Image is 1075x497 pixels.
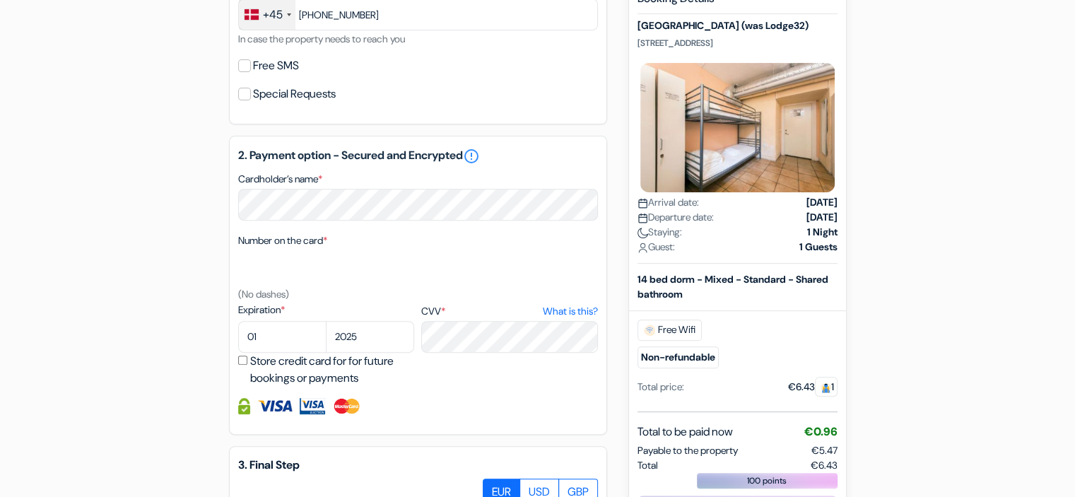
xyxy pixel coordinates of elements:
div: +45 [263,6,283,23]
span: Arrival date: [638,195,699,210]
span: Total to be paid now [638,423,733,440]
h5: 3. Final Step [238,458,598,472]
label: Store credit card for for future bookings or payments [250,353,418,387]
img: free_wifi.svg [644,324,655,336]
span: €6.43 [811,458,838,473]
span: Departure date: [638,210,714,225]
small: Non-refundable [638,346,719,368]
a: What is this? [542,304,597,319]
img: Credit card information fully secured and encrypted [238,398,250,414]
label: Special Requests [253,84,336,104]
img: Visa [257,398,293,414]
span: 100 points [747,474,787,487]
span: €0.96 [804,424,838,439]
strong: 1 Guests [799,240,838,255]
div: €6.43 [788,380,838,394]
span: 1 [815,377,838,397]
b: 14 bed dorm - Mixed - Standard - Shared bathroom [638,273,828,300]
img: guest.svg [821,382,831,393]
small: (No dashes) [238,288,289,300]
strong: [DATE] [806,210,838,225]
span: Free Wifi [638,320,702,341]
img: Visa Electron [300,398,325,414]
strong: [DATE] [806,195,838,210]
img: calendar.svg [638,213,648,223]
img: moon.svg [638,228,648,238]
label: Expiration [238,303,414,317]
h5: [GEOGRAPHIC_DATA] (was Lodge32) [638,21,838,33]
span: Guest: [638,240,675,255]
label: Number on the card [238,233,327,248]
img: Master Card [332,398,361,414]
small: In case the property needs to reach you [238,33,405,45]
span: Total [638,458,658,473]
strong: 1 Night [807,225,838,240]
span: €5.47 [811,444,838,457]
label: Free SMS [253,56,299,76]
label: Cardholder’s name [238,172,322,187]
div: Total price: [638,380,684,394]
img: calendar.svg [638,198,648,209]
span: Payable to the property [638,443,738,458]
img: user_icon.svg [638,242,648,253]
label: CVV [421,304,597,319]
a: error_outline [463,148,480,165]
h5: 2. Payment option - Secured and Encrypted [238,148,598,165]
span: Staying: [638,225,682,240]
p: [STREET_ADDRESS] [638,37,838,49]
